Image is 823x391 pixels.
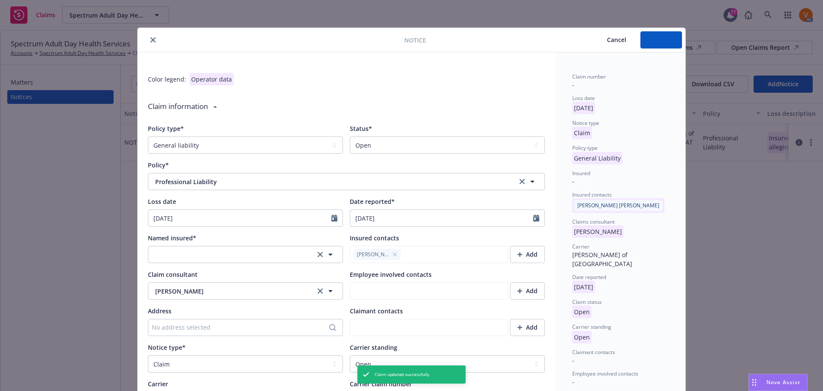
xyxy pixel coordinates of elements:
[572,144,598,152] span: Policy type
[148,75,186,84] div: Color legend:
[148,270,198,279] span: Claim consultant
[572,283,595,291] span: [DATE]
[350,307,403,315] span: Claimant contacts
[517,319,538,336] div: Add
[155,177,490,186] span: Professional Liability
[572,331,592,343] p: Open
[572,170,590,177] span: Insured
[148,94,545,119] div: Claim information
[517,283,538,299] div: Add
[572,323,611,330] span: Carrier standing
[350,343,397,352] span: Carrier standing
[572,81,574,89] span: -
[148,210,331,226] input: MM/DD/YYYY
[148,246,343,263] button: clear selection
[572,250,668,268] div: [PERSON_NAME] of [GEOGRAPHIC_DATA]
[148,35,158,45] button: close
[350,124,372,133] span: Status*
[572,378,574,386] span: -
[572,127,592,139] p: Claim
[572,177,574,185] span: -
[350,270,432,279] span: Employee involved contacts
[572,119,599,127] span: Notice type
[572,191,612,198] span: Insured contacts
[155,287,308,296] span: [PERSON_NAME]
[404,36,426,45] span: Notice
[593,31,640,48] button: Cancel
[315,286,325,296] a: clear selection
[572,102,595,114] p: [DATE]
[572,154,622,162] span: General Liability
[510,282,545,300] button: Add
[572,298,602,306] span: Claim status
[350,197,395,206] span: Date reported*
[766,379,800,386] span: Nova Assist
[148,197,176,206] span: Loss date
[148,343,186,352] span: Notice type*
[148,282,343,300] button: [PERSON_NAME]clear selection
[572,129,592,137] span: Claim
[350,234,399,242] span: Insured contacts
[572,333,592,341] span: Open
[572,201,664,209] span: [PERSON_NAME] [PERSON_NAME]
[748,374,808,391] button: Nova Assist
[517,176,527,187] a: clear selection
[148,124,184,133] span: Policy type*
[517,246,538,263] div: Add
[572,356,574,364] span: -
[572,218,615,225] span: Claims consultant
[148,161,169,169] span: Policy*
[572,104,595,112] span: [DATE]
[607,36,626,44] span: Cancel
[510,319,545,336] button: Add
[148,307,171,315] span: Address
[331,215,337,221] svg: Calendar
[148,94,208,119] div: Claim information
[329,324,336,331] svg: Search
[152,323,330,332] div: No address selected
[572,73,606,80] span: Claim number
[572,349,615,356] span: Claimant contacts
[572,225,624,238] p: [PERSON_NAME]
[148,319,343,336] button: No address selected
[148,173,545,190] button: Professional Liabilityclear selection
[510,246,545,263] button: Add
[572,94,595,102] span: Loss date
[577,202,659,209] span: [PERSON_NAME] [PERSON_NAME]
[572,281,595,293] p: [DATE]
[315,249,325,260] a: clear selection
[375,371,430,378] span: Claim updated successfully.
[357,251,389,258] span: [PERSON_NAME]
[572,370,638,377] span: Employee involved contacts
[572,273,606,281] span: Date reported
[148,380,168,388] span: Carrier
[749,374,760,391] div: Drag to move
[572,306,592,318] p: Open
[572,243,589,250] span: Carrier
[350,210,533,226] input: MM/DD/YYYY
[572,152,622,164] p: General Liability
[572,227,624,236] span: [PERSON_NAME]
[533,215,539,221] svg: Calendar
[148,234,196,242] span: Named insured*
[572,308,592,316] span: Open
[189,73,234,85] div: Operator data
[640,31,682,48] button: Save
